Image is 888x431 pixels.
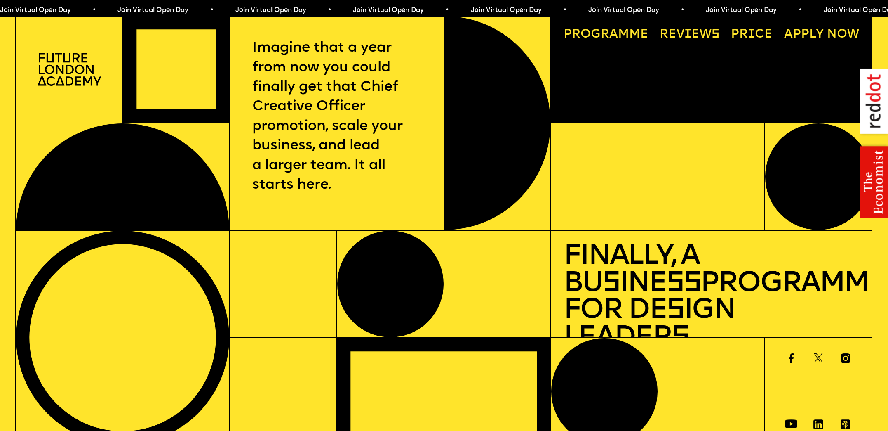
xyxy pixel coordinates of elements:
span: • [799,7,802,14]
span: • [92,7,96,14]
a: Programme [557,22,655,47]
span: • [328,7,331,14]
span: A [784,28,793,40]
span: s [672,324,689,352]
span: • [563,7,567,14]
span: a [609,28,618,40]
span: • [681,7,684,14]
span: s [602,270,620,298]
a: Price [725,22,779,47]
a: Reviews [653,22,726,47]
p: Imagine that a year from now you could finally get that Chief Creative Officer promotion, scale y... [252,38,421,195]
a: Apply now [778,22,865,47]
span: • [445,7,449,14]
h1: Finally, a Bu ine Programme for De ign Leader [564,243,859,351]
span: • [210,7,214,14]
span: ss [666,270,700,298]
span: s [667,296,684,325]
